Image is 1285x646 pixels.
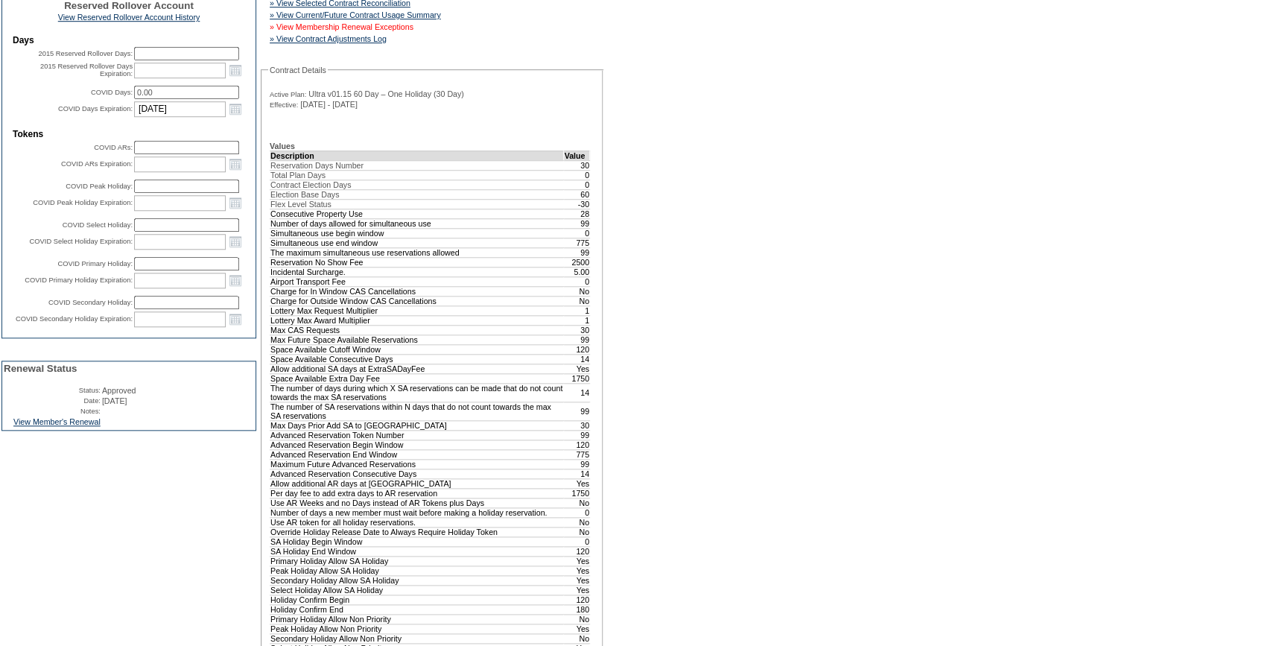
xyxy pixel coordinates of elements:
td: Advanced Reservation Begin Window [270,440,564,449]
td: 1750 [564,373,590,383]
td: 0 [564,276,590,286]
span: Election Base Days [270,190,339,199]
td: No [564,286,590,296]
label: COVID Primary Holiday Expiration: [25,276,133,284]
td: Advanced Reservation Consecutive Days [270,469,564,478]
td: 28 [564,209,590,218]
a: » View Current/Future Contract Usage Summary [270,10,441,19]
td: 1750 [564,488,590,498]
td: 120 [564,344,590,354]
td: 99 [564,459,590,469]
td: 30 [564,160,590,170]
td: Advanced Reservation End Window [270,449,564,459]
td: SA Holiday Begin Window [270,536,564,546]
td: Peak Holiday Allow Non Priority [270,624,564,633]
a: View Member's Renewal [13,417,101,426]
td: Max CAS Requests [270,325,564,335]
td: Override Holiday Release Date to Always Require Holiday Token [270,527,564,536]
label: 2015 Reserved Rollover Days Expiration: [40,63,133,77]
td: 775 [564,449,590,459]
a: Open the calendar popup. [227,233,244,250]
td: 0 [564,170,590,180]
td: Yes [564,364,590,373]
td: Incidental Surcharge. [270,267,564,276]
td: Use AR token for all holiday reservations. [270,517,564,527]
td: Secondary Holiday Allow SA Holiday [270,575,564,585]
a: Open the calendar popup. [227,62,244,78]
label: COVID Peak Holiday: [66,183,133,190]
label: COVID Secondary Holiday: [48,299,133,306]
td: Number of days a new member must wait before making a holiday reservation. [270,507,564,517]
span: [DATE] [102,396,127,405]
td: Holiday Confirm End [270,604,564,614]
td: 2500 [564,257,590,267]
td: 99 [564,402,590,420]
label: COVID Days: [91,89,133,96]
span: Flex Level Status [270,200,331,209]
a: Open the calendar popup. [227,194,244,211]
td: Holiday Confirm Begin [270,595,564,604]
span: Effective: [270,101,298,110]
td: No [564,517,590,527]
span: Renewal Status [4,363,77,374]
td: Description [270,151,564,160]
label: COVID ARs: [94,144,133,151]
td: 1 [564,305,590,315]
label: COVID Days Expiration: [58,105,133,113]
td: 120 [564,546,590,556]
span: Ultra v01.15 60 Day – One Holiday (30 Day) [308,89,464,98]
td: 99 [564,247,590,257]
td: No [564,633,590,643]
td: Maximum Future Advanced Reservations [270,459,564,469]
a: Open the calendar popup. [227,101,244,117]
td: Yes [564,478,590,488]
td: Secondary Holiday Allow Non Priority [270,633,564,643]
td: 1 [564,315,590,325]
td: Yes [564,566,590,575]
a: Open the calendar popup. [227,272,244,288]
span: Active Plan: [270,90,306,99]
td: Charge for In Window CAS Cancellations [270,286,564,296]
td: Consecutive Property Use [270,209,564,218]
td: -30 [564,199,590,209]
td: Simultaneous use end window [270,238,564,247]
td: Primary Holiday Allow SA Holiday [270,556,564,566]
td: Primary Holiday Allow Non Priority [270,614,564,624]
td: 775 [564,238,590,247]
td: Allow additional SA days at ExtraSADayFee [270,364,564,373]
td: Max Future Space Available Reservations [270,335,564,344]
span: Approved [102,386,136,395]
a: Open the calendar popup. [227,156,244,172]
td: Days [13,35,245,45]
label: COVID ARs Expiration: [61,160,133,168]
span: [DATE] - [DATE] [300,100,358,109]
span: Total Plan Days [270,171,326,180]
td: Yes [564,575,590,585]
td: 0 [564,507,590,517]
td: 5.00 [564,267,590,276]
span: Reservation Days Number [270,161,364,170]
b: Values [270,142,295,151]
td: 99 [564,430,590,440]
td: Notes: [4,407,101,416]
td: Space Available Cutoff Window [270,344,564,354]
td: Simultaneous use begin window [270,228,564,238]
td: Tokens [13,129,245,139]
a: View Reserved Rollover Account History [58,13,200,22]
td: Value [564,151,590,160]
label: COVID Select Holiday: [63,221,133,229]
td: Reservation No Show Fee [270,257,564,267]
td: Space Available Extra Day Fee [270,373,564,383]
td: Select Holiday Allow SA Holiday [270,585,564,595]
td: 99 [564,335,590,344]
td: No [564,614,590,624]
td: The maximum simultaneous use reservations allowed [270,247,564,257]
td: 0 [564,180,590,189]
td: No [564,296,590,305]
td: 180 [564,604,590,614]
td: Space Available Consecutive Days [270,354,564,364]
label: COVID Secondary Holiday Expiration: [16,315,133,323]
td: 14 [564,354,590,364]
span: Contract Election Days [270,180,351,189]
td: Yes [564,624,590,633]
